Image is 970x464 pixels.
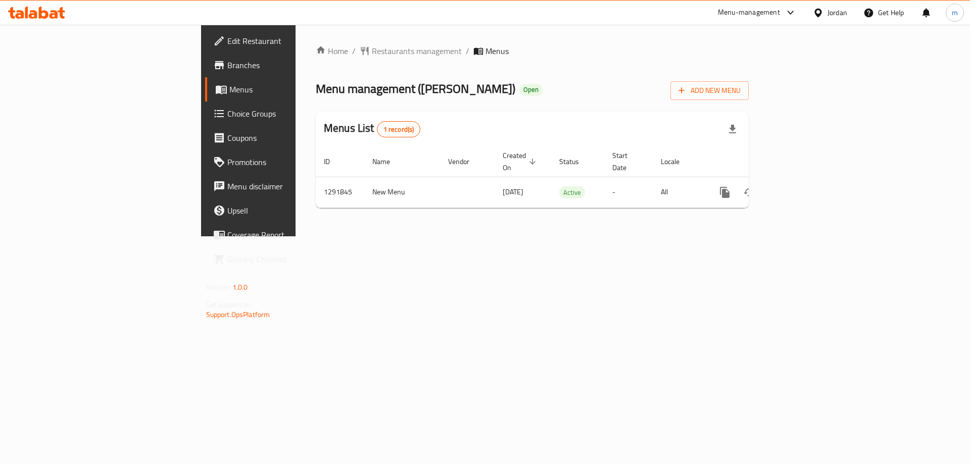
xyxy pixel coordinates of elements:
[828,7,847,18] div: Jordan
[519,84,543,96] div: Open
[559,187,585,198] span: Active
[227,108,355,120] span: Choice Groups
[227,156,355,168] span: Promotions
[316,77,515,100] span: Menu management ( [PERSON_NAME] )
[372,45,462,57] span: Restaurants management
[718,7,780,19] div: Menu-management
[205,174,363,198] a: Menu disclaimer
[661,156,693,168] span: Locale
[466,45,469,57] li: /
[205,247,363,271] a: Grocery Checklist
[377,125,420,134] span: 1 record(s)
[227,180,355,192] span: Menu disclaimer
[316,146,818,208] table: enhanced table
[227,204,355,217] span: Upsell
[737,180,761,204] button: Change Status
[205,223,363,247] a: Coverage Report
[612,149,641,174] span: Start Date
[324,156,343,168] span: ID
[316,45,749,57] nav: breadcrumb
[559,186,585,198] div: Active
[205,53,363,77] a: Branches
[952,7,958,18] span: m
[227,59,355,71] span: Branches
[324,121,420,137] h2: Menus List
[206,298,253,311] span: Get support on:
[519,85,543,94] span: Open
[229,83,355,95] span: Menus
[653,177,705,208] td: All
[205,126,363,150] a: Coupons
[377,121,421,137] div: Total records count
[486,45,509,57] span: Menus
[205,77,363,101] a: Menus
[205,198,363,223] a: Upsell
[205,29,363,53] a: Edit Restaurant
[604,177,653,208] td: -
[559,156,592,168] span: Status
[206,308,270,321] a: Support.OpsPlatform
[713,180,737,204] button: more
[503,149,539,174] span: Created On
[205,101,363,126] a: Choice Groups
[227,229,355,241] span: Coverage Report
[360,45,462,57] a: Restaurants management
[205,150,363,174] a: Promotions
[227,132,355,144] span: Coupons
[670,81,749,100] button: Add New Menu
[705,146,818,177] th: Actions
[720,117,745,141] div: Export file
[227,35,355,47] span: Edit Restaurant
[364,177,440,208] td: New Menu
[227,253,355,265] span: Grocery Checklist
[372,156,403,168] span: Name
[206,281,231,294] span: Version:
[448,156,482,168] span: Vendor
[678,84,741,97] span: Add New Menu
[503,185,523,198] span: [DATE]
[232,281,248,294] span: 1.0.0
